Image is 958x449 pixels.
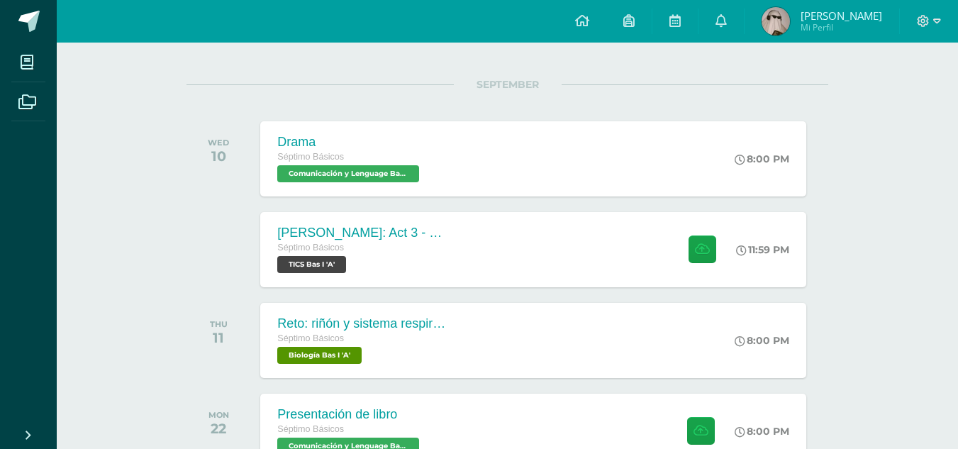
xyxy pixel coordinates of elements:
[210,329,228,346] div: 11
[277,226,447,240] div: [PERSON_NAME]: Act 3 - Circuito
[210,319,228,329] div: THU
[208,138,229,148] div: WED
[735,334,789,347] div: 8:00 PM
[277,424,344,434] span: Séptimo Básicos
[454,78,562,91] span: SEPTEMBER
[208,420,229,437] div: 22
[277,347,362,364] span: Biología Bas I 'A'
[277,152,344,162] span: Séptimo Básicos
[277,316,447,331] div: Reto: riñón y sistema respiratorio
[277,165,419,182] span: Comunicación y Lenguage Bas I 'A'
[801,21,882,33] span: Mi Perfil
[277,135,423,150] div: Drama
[208,148,229,165] div: 10
[735,153,789,165] div: 8:00 PM
[762,7,790,35] img: cb89b70388d8e52da844a643814680be.png
[277,333,344,343] span: Séptimo Básicos
[277,256,346,273] span: TICS Bas I 'A'
[735,425,789,438] div: 8:00 PM
[736,243,789,256] div: 11:59 PM
[277,407,423,422] div: Presentación de libro
[277,243,344,253] span: Séptimo Básicos
[801,9,882,23] span: [PERSON_NAME]
[208,410,229,420] div: MON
